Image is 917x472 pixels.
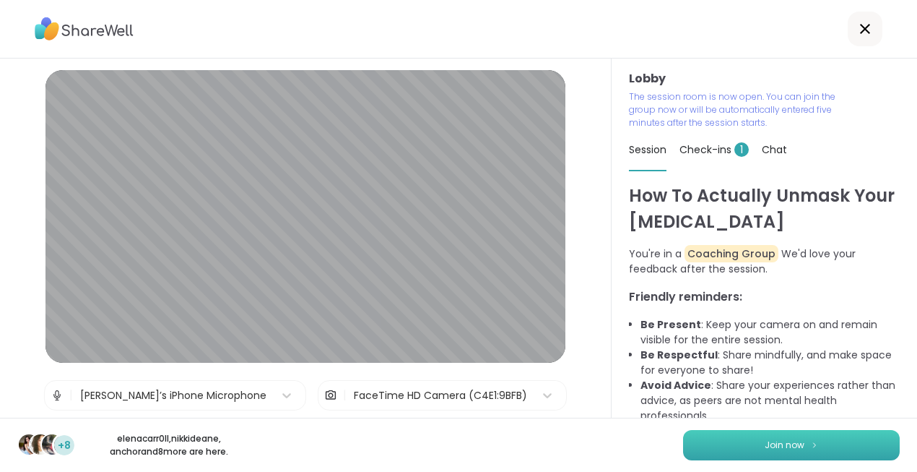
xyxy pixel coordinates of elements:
span: | [343,381,347,410]
span: Coaching Group [685,245,778,262]
b: Be Present [640,317,701,332]
img: elenacarr0ll [19,434,39,455]
img: ShareWell Logo [35,12,134,46]
span: Check-ins [679,142,749,157]
img: Microphone [51,381,64,410]
span: | [69,381,73,410]
span: Chat [762,142,787,157]
div: [PERSON_NAME]’s iPhone Microphone [80,388,266,403]
h3: Lobby [629,70,900,87]
b: Avoid Advice [640,378,711,392]
img: Camera [324,381,337,410]
span: Join now [765,439,804,452]
img: ShareWell Logomark [810,441,819,449]
span: +8 [58,438,71,453]
img: nikkideane [30,434,51,455]
h1: How To Actually Unmask Your [MEDICAL_DATA] [629,183,900,235]
span: Session [629,142,666,157]
b: Be Respectful [640,348,718,362]
li: : Keep your camera on and remain visible for the entire session. [640,317,900,348]
h3: Friendly reminders: [629,288,900,306]
p: elenacarr0ll , nikkideane , anchor and 8 more are here. [88,432,250,458]
span: 1 [734,142,749,157]
li: : Share your experiences rather than advice, as peers are not mental health professionals. [640,378,900,424]
p: You're in a We'd love your feedback after the session. [629,246,900,277]
p: The session room is now open. You can join the group now or will be automatically entered five mi... [629,90,837,129]
button: Join now [683,430,900,460]
div: FaceTime HD Camera (C4E1:9BFB) [354,388,527,403]
img: anchor [42,434,62,455]
li: : Share mindfully, and make space for everyone to share! [640,348,900,378]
